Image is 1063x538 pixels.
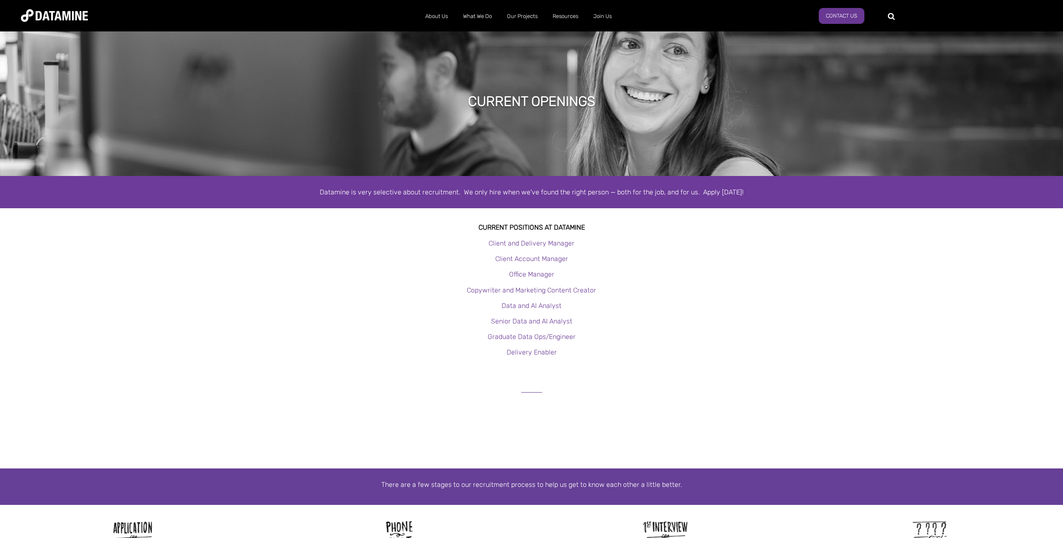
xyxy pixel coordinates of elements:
a: Our Projects [499,5,545,27]
a: Client Account Manager [495,255,568,263]
a: What We Do [455,5,499,27]
a: Senior Data and AI Analyst [491,317,572,325]
a: Client and Delivery Manager [489,239,574,247]
a: Delivery Enabler [507,348,557,356]
a: Office Manager [509,270,554,278]
a: Join Us [586,5,619,27]
h1: Current Openings [468,92,595,111]
img: Datamine [21,9,88,22]
strong: Current Positions at datamine [478,223,585,231]
a: About Us [418,5,455,27]
a: Data and AI Analyst [502,302,561,310]
a: Copywriter and Marketing Content Creator [467,286,596,294]
a: Contact Us [819,8,864,24]
a: Graduate Data Ops/Engineer [488,333,576,341]
div: Datamine is very selective about recruitment. We only hire when we've found the right person — bo... [293,186,771,198]
a: Resources [545,5,586,27]
p: There are a few stages to our recruitment process to help us get to know each other a little better. [293,479,771,490]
